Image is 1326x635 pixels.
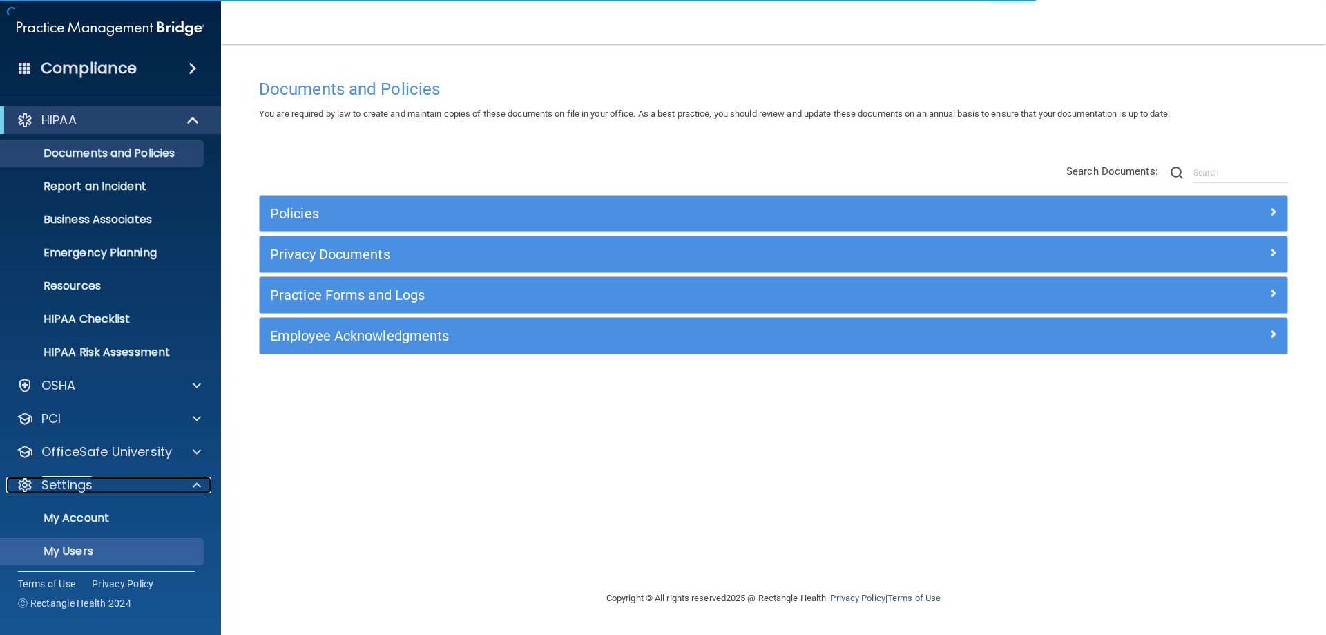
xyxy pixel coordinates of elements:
[270,325,1277,347] a: Employee Acknowledgments
[259,108,1170,119] span: You are required by law to create and maintain copies of these documents on file in your office. ...
[17,377,201,394] a: OSHA
[1066,165,1158,178] span: Search Documents:
[9,544,198,558] p: My Users
[17,15,204,42] img: PMB logo
[18,577,75,591] a: Terms of Use
[9,246,198,260] p: Emergency Planning
[41,410,61,427] p: PCI
[270,243,1277,265] a: Privacy Documents
[9,180,198,193] p: Report an Incident
[270,206,1020,221] h5: Policies
[9,213,198,227] p: Business Associates
[41,444,172,460] p: OfficeSafe University
[18,596,131,610] span: Ⓒ Rectangle Health 2024
[521,576,1026,620] div: Copyright © All rights reserved 2025 @ Rectangle Health | |
[830,593,885,603] a: Privacy Policy
[17,477,201,493] a: Settings
[92,577,154,591] a: Privacy Policy
[1171,167,1183,179] img: ic-search.3b580494.png
[270,328,1020,343] h5: Employee Acknowledgments
[9,279,198,293] p: Resources
[17,410,201,427] a: PCI
[17,444,201,460] a: OfficeSafe University
[41,59,137,78] h4: Compliance
[270,202,1277,225] a: Policies
[259,80,1288,98] h4: Documents and Policies
[270,287,1020,303] h5: Practice Forms and Logs
[9,146,198,160] p: Documents and Policies
[9,345,198,359] p: HIPAA Risk Assessment
[17,112,200,129] a: HIPAA
[9,511,198,525] p: My Account
[270,284,1277,306] a: Practice Forms and Logs
[41,112,77,129] p: HIPAA
[9,312,198,326] p: HIPAA Checklist
[41,477,93,493] p: Settings
[1193,162,1288,183] input: Search
[41,377,76,394] p: OSHA
[270,247,1020,262] h5: Privacy Documents
[887,593,941,603] a: Terms of Use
